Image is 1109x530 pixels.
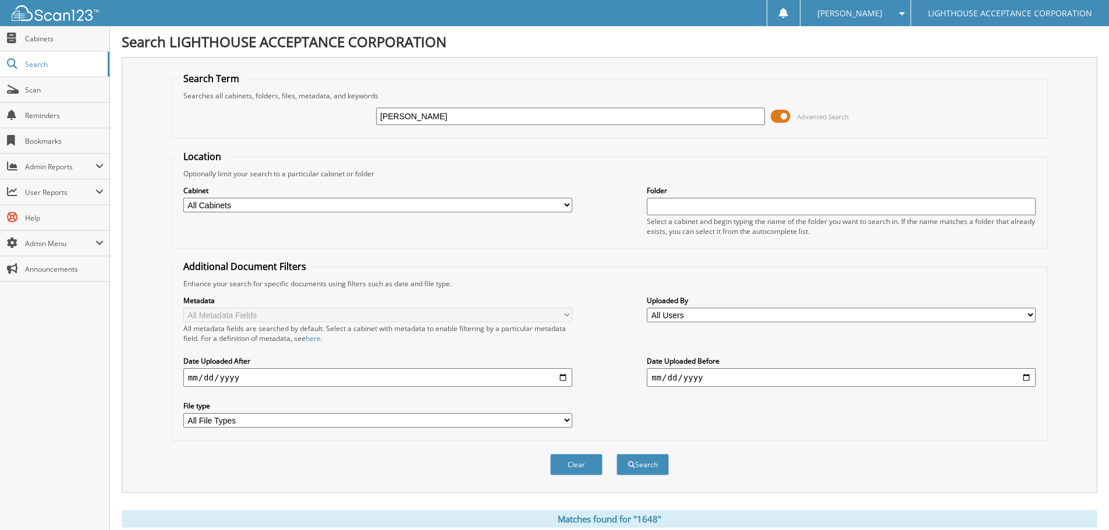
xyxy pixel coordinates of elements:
[183,401,572,411] label: File type
[25,187,95,197] span: User Reports
[122,510,1097,528] div: Matches found for "1648"
[122,32,1097,51] h1: Search LIGHTHOUSE ACCEPTANCE CORPORATION
[183,356,572,366] label: Date Uploaded After
[183,186,572,195] label: Cabinet
[616,454,669,475] button: Search
[25,59,102,69] span: Search
[647,356,1036,366] label: Date Uploaded Before
[25,136,104,146] span: Bookmarks
[178,169,1041,179] div: Optionally limit your search to a particular cabinet or folder
[25,162,95,172] span: Admin Reports
[647,368,1036,387] input: end
[306,333,321,343] a: here
[25,239,95,248] span: Admin Menu
[1051,474,1109,530] iframe: Chat Widget
[178,150,227,163] legend: Location
[12,5,99,21] img: scan123-logo-white.svg
[647,186,1036,195] label: Folder
[647,296,1036,305] label: Uploaded By
[25,213,104,223] span: Help
[183,296,572,305] label: Metadata
[25,111,104,120] span: Reminders
[178,279,1041,289] div: Enhance your search for specific documents using filters such as date and file type.
[817,10,883,17] span: [PERSON_NAME]
[928,10,1092,17] span: LIGHTHOUSE ACCEPTANCE CORPORATION
[25,34,104,44] span: Cabinets
[797,112,849,121] span: Advanced Search
[178,260,312,273] legend: Additional Document Filters
[25,264,104,274] span: Announcements
[178,72,245,85] legend: Search Term
[183,323,572,343] div: All metadata fields are searched by default. Select a cabinet with metadata to enable filtering b...
[550,454,603,475] button: Clear
[25,85,104,95] span: Scan
[178,91,1041,101] div: Searches all cabinets, folders, files, metadata, and keywords
[183,368,572,387] input: start
[647,216,1036,236] div: Select a cabinet and begin typing the name of the folder you want to search in. If the name match...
